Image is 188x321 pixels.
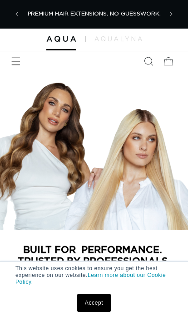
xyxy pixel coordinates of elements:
summary: Menu [6,51,26,71]
a: Accept [77,294,111,312]
img: Aqua Hair Extensions [46,36,76,42]
button: Next announcement [161,4,181,24]
button: Previous announcement [7,4,27,24]
p: This website uses cookies to ensure you get the best experience on our website. [15,265,173,286]
a: Learn more about our Cookie Policy. [15,272,166,285]
img: aqualyna.com [94,36,142,41]
p: BUILT FOR PERFORMANCE. TRUSTED BY PROFESSIONALS. [9,244,179,267]
span: PREMIUM HAIR EXTENSIONS. NO GUESSWORK. [28,11,161,16]
summary: Search [139,51,158,71]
